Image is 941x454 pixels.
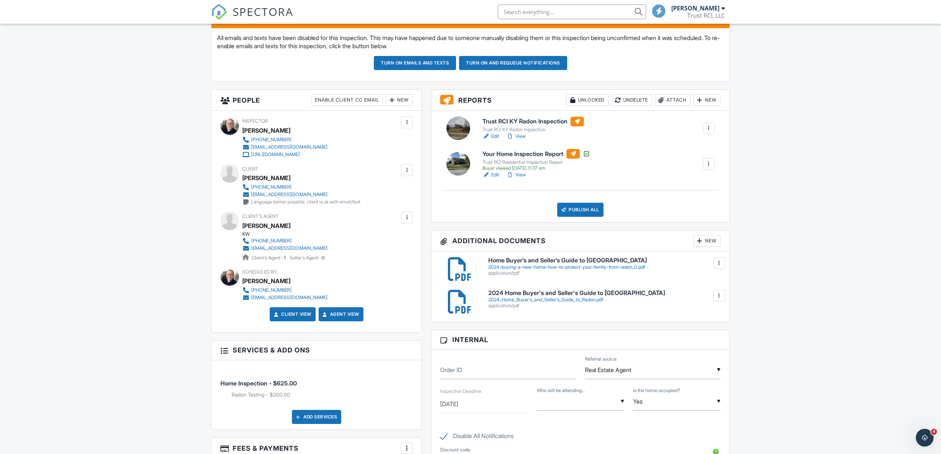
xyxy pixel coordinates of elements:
a: [PHONE_NUMBER] [242,183,360,191]
label: Referral source [585,356,616,362]
span: Client [242,166,258,172]
div: Language barrier possible, client is ok with email/text [251,199,360,205]
div: [PERSON_NAME] [671,4,719,12]
div: [PHONE_NUMBER] [251,287,292,293]
h6: Home Buyer’s and Seller’s Guide to [GEOGRAPHIC_DATA] [488,257,721,264]
span: Client's Agent [242,213,279,219]
a: [EMAIL_ADDRESS][DOMAIN_NAME] [242,143,327,151]
label: Inspection Deadline [440,388,481,394]
a: [EMAIL_ADDRESS][DOMAIN_NAME] [242,191,360,198]
button: Turn on emails and texts [374,56,456,70]
a: 2024 Home Buyer's and Seller's Guide to [GEOGRAPHIC_DATA] 2024_Home_Buyer's_and_Seller's_Guide_to... [488,290,721,309]
h3: Services & Add ons [212,341,422,360]
div: New [386,94,413,106]
a: Client View [272,311,312,318]
div: application/pdf [488,303,721,309]
div: Trust RCI Residential Inspection Report [482,159,590,165]
input: Search everything... [498,4,646,19]
button: Turn on and Requeue Notifications [459,56,567,70]
div: Unlocked [566,94,609,106]
h6: 2024 Home Buyer's and Seller's Guide to [GEOGRAPHIC_DATA] [488,290,721,296]
div: Buyer viewed [DATE] 11:37 am [482,165,590,171]
h3: Additional Documents [431,231,729,252]
div: New [694,235,721,247]
span: Home Inspection - $625.00 [220,380,297,387]
span: SPECTORA [233,4,293,19]
span: Client's Agent - [252,255,287,261]
div: [PHONE_NUMBER] [251,238,292,244]
div: [EMAIL_ADDRESS][DOMAIN_NAME] [251,192,327,198]
a: [PERSON_NAME] [242,220,290,231]
div: [EMAIL_ADDRESS][DOMAIN_NAME] [251,295,327,301]
div: [EMAIL_ADDRESS][DOMAIN_NAME] [251,144,327,150]
a: View [506,171,526,179]
span: Seller's Agent - [290,255,325,261]
div: KW [242,231,333,237]
a: [EMAIL_ADDRESS][DOMAIN_NAME] [242,245,327,252]
h6: Your Home Inspection Report [482,149,590,159]
a: Trust RCI KY Radon Inspection Trust RCI KY Radon Inspection [482,117,584,133]
span: Scheduled By [242,269,277,275]
div: Trust RCI, LLC [687,12,725,19]
div: Trust RCI KY Radon Inspection [482,127,584,133]
div: [PHONE_NUMBER] [251,184,292,190]
h6: Trust RCI KY Radon Inspection [482,117,584,126]
div: Publish All [557,203,603,217]
label: Discount code [440,447,470,453]
div: Add Services [292,410,341,424]
p: All emails and texts have been disabled for this inspection. This may have happened due to someon... [217,34,724,50]
h3: Internal [431,330,729,349]
a: [PHONE_NUMBER] [242,237,327,245]
div: 2024_Home_Buyer's_and_Seller's_Guide_to_Radon.pdf [488,297,721,303]
iframe: Intercom live chat [916,429,934,447]
h3: People [212,90,422,111]
div: [PERSON_NAME] [242,125,290,136]
input: Select Date [440,395,528,413]
div: Enable Client CC Email [312,94,383,106]
a: SPECTORA [211,10,293,26]
li: Add on: Radon Testing [232,391,413,398]
strong: 0 [322,255,325,261]
div: application/pdf [488,270,721,276]
label: Who will be attending the inspection? [537,387,585,394]
a: [URL][DOMAIN_NAME] [242,151,327,158]
a: [PHONE_NUMBER] [242,286,327,294]
div: New [694,94,721,106]
a: View [506,133,526,140]
span: 4 [931,429,937,435]
div: [EMAIL_ADDRESS][DOMAIN_NAME] [251,245,327,251]
label: Is the home occupied? [633,387,680,394]
div: [PERSON_NAME] [242,275,290,286]
div: 2024-buying-a-new-home-how-to-protect-your-family-from-radon_0.pdf [488,264,721,270]
div: Attach [655,94,691,106]
div: [PERSON_NAME] [242,172,290,183]
h3: Reports [431,90,729,111]
a: [PHONE_NUMBER] [242,136,327,143]
span: Inspector [242,118,268,124]
li: Service: Home Inspection [220,366,413,404]
img: The Best Home Inspection Software - Spectora [211,4,227,20]
a: Your Home Inspection Report Trust RCI Residential Inspection Report Buyer viewed [DATE] 11:37 am [482,149,590,171]
strong: 1 [284,255,286,261]
div: Undelete [612,94,652,106]
a: Edit [482,133,499,140]
a: Agent View [321,311,359,318]
a: Home Buyer’s and Seller’s Guide to [GEOGRAPHIC_DATA] 2024-buying-a-new-home-how-to-protect-your-f... [488,257,721,276]
div: [PHONE_NUMBER] [251,137,292,143]
a: Edit [482,171,499,179]
a: [EMAIL_ADDRESS][DOMAIN_NAME] [242,294,327,301]
label: Order ID [440,366,462,374]
label: Disable All Notifications [440,433,514,442]
div: [URL][DOMAIN_NAME] [251,152,300,158]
